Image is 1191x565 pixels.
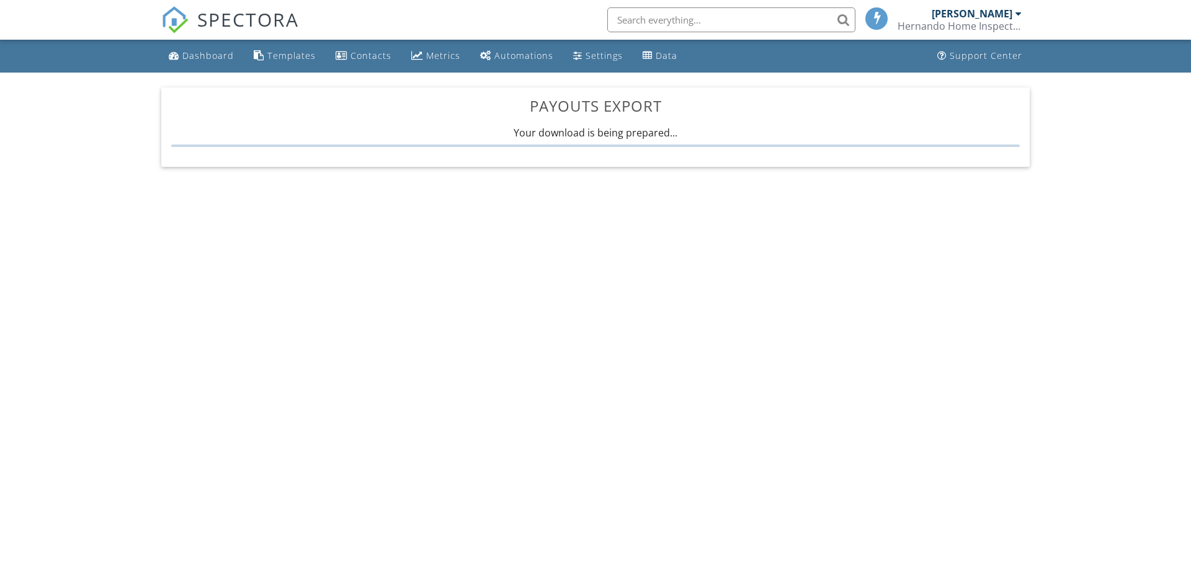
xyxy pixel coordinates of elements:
a: Metrics [406,45,465,68]
a: Contacts [331,45,396,68]
a: Templates [249,45,321,68]
div: Metrics [426,50,460,61]
a: SPECTORA [161,17,299,43]
span: SPECTORA [197,6,299,32]
div: Settings [586,50,623,61]
a: Settings [568,45,628,68]
div: Dashboard [182,50,234,61]
a: Support Center [932,45,1027,68]
div: Templates [267,50,316,61]
input: Search everything... [607,7,855,32]
div: Contacts [350,50,391,61]
h3: Payouts Export [171,97,1020,114]
a: Automations (Basic) [475,45,558,68]
img: The Best Home Inspection Software - Spectora [161,6,189,33]
div: Hernando Home Inspector [898,20,1022,32]
a: Data [638,45,682,68]
div: Automations [494,50,553,61]
div: Your download is being prepared... [171,126,1020,147]
div: Support Center [950,50,1022,61]
div: Data [656,50,677,61]
a: Dashboard [164,45,239,68]
div: [PERSON_NAME] [932,7,1012,20]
